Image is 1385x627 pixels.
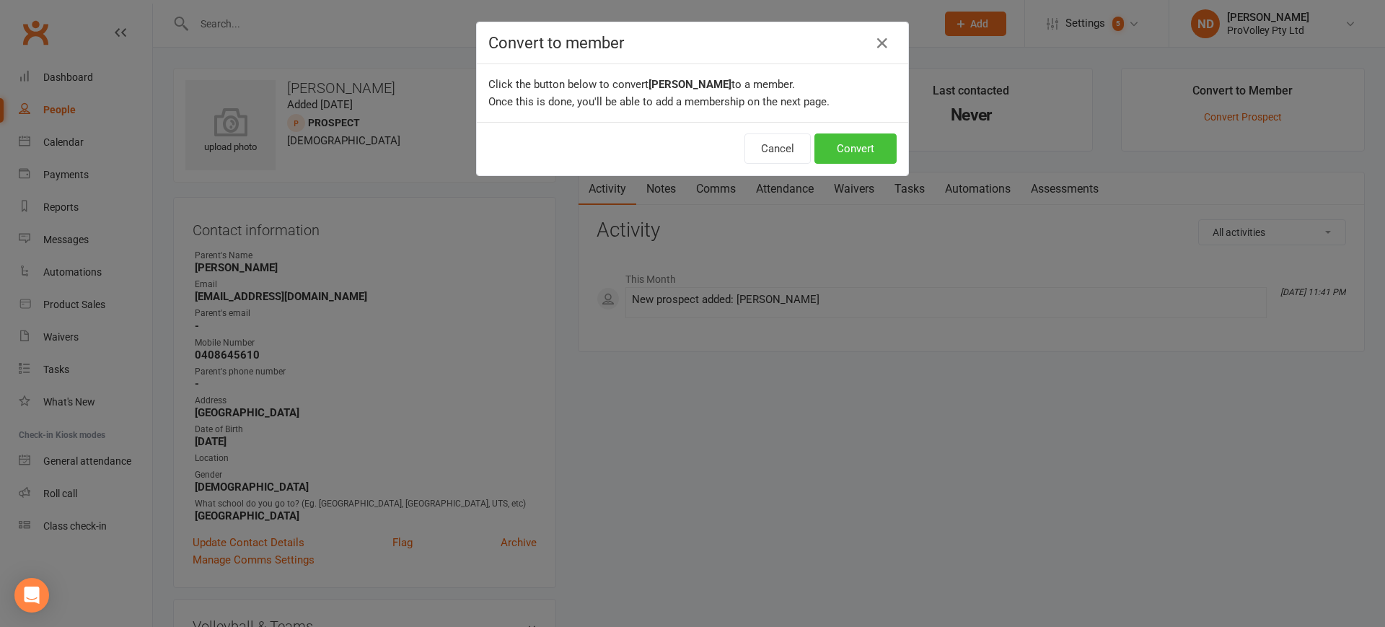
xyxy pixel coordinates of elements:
[871,32,894,55] button: Close
[744,133,811,164] button: Cancel
[488,34,897,52] h4: Convert to member
[814,133,897,164] button: Convert
[477,64,908,122] div: Click the button below to convert to a member. Once this is done, you'll be able to add a members...
[648,78,731,91] b: [PERSON_NAME]
[14,578,49,613] div: Open Intercom Messenger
